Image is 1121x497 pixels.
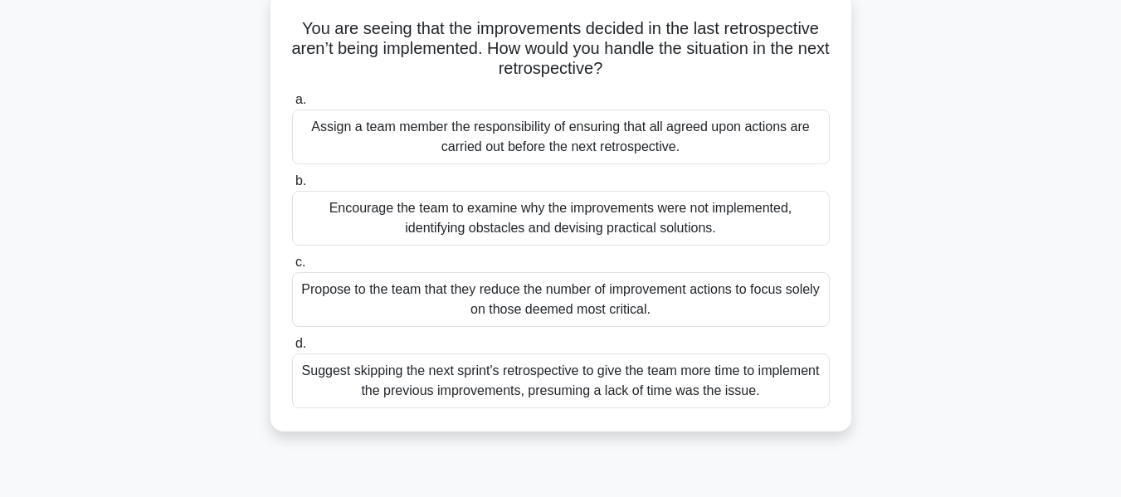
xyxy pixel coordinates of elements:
[295,255,305,269] span: c.
[292,191,830,246] div: Encourage the team to examine why the improvements were not implemented, identifying obstacles an...
[292,110,830,164] div: Assign a team member the responsibility of ensuring that all agreed upon actions are carried out ...
[290,18,831,80] h5: You are seeing that the improvements decided in the last retrospective aren’t being implemented. ...
[295,336,306,350] span: d.
[295,92,306,106] span: a.
[292,353,830,408] div: Suggest skipping the next sprint's retrospective to give the team more time to implement the prev...
[292,272,830,327] div: Propose to the team that they reduce the number of improvement actions to focus solely on those d...
[295,173,306,188] span: b.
